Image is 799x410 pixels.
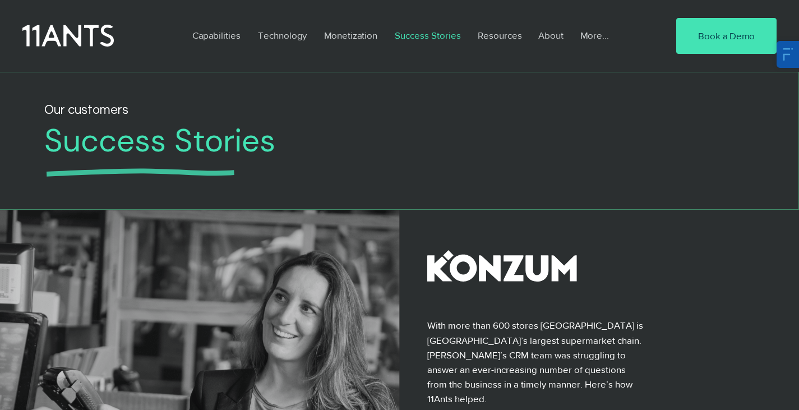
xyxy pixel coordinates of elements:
[318,22,383,48] p: Monetization
[530,22,572,48] a: About
[389,22,467,48] p: Success Stories
[427,318,645,406] p: With more than 600 stores [GEOGRAPHIC_DATA] is [GEOGRAPHIC_DATA]’s largest supermarket chain. [PE...
[184,22,642,48] nav: Site
[472,22,528,48] p: Resources
[44,122,719,160] h1: Success Stories
[187,22,246,48] p: Capabilities
[533,22,569,48] p: About
[252,22,312,48] p: Technology
[469,22,530,48] a: Resources
[316,22,386,48] a: Monetization
[676,18,777,54] a: Book a Demo
[386,22,469,48] a: Success Stories
[44,100,559,121] h2: Our customers
[575,22,615,48] p: More...
[698,29,755,43] span: Book a Demo
[184,22,250,48] a: Capabilities
[250,22,316,48] a: Technology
